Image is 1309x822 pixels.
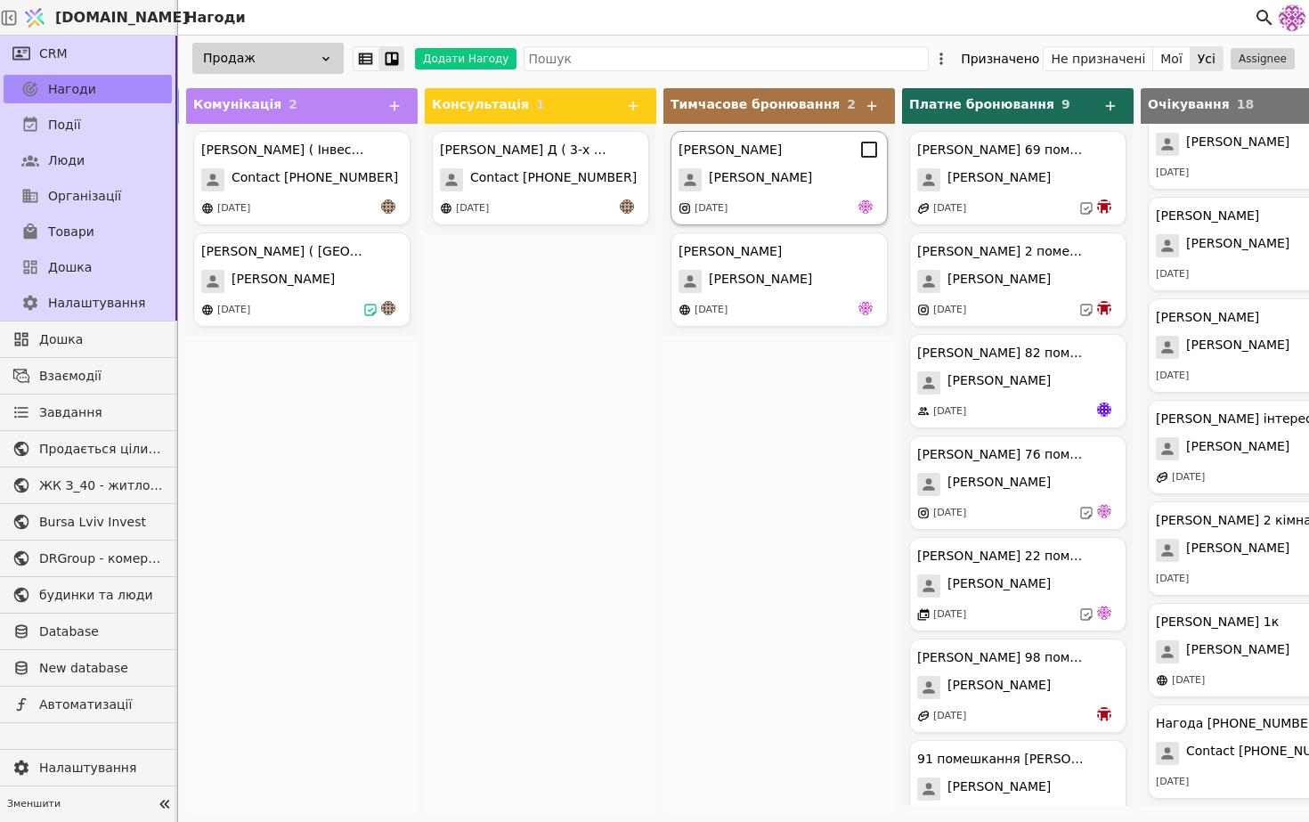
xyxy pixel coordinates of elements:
[947,473,1051,496] span: [PERSON_NAME]
[470,168,637,191] span: Contact [PHONE_NUMBER]
[1186,437,1289,460] span: [PERSON_NAME]
[709,168,812,191] span: [PERSON_NAME]
[947,574,1051,598] span: [PERSON_NAME]
[1186,640,1289,663] span: [PERSON_NAME]
[1097,403,1111,417] img: Яр
[39,696,163,714] span: Автоматизації
[4,182,172,210] a: Організації
[917,344,1086,362] div: [PERSON_NAME] 82 помешкання [PERSON_NAME]
[524,46,929,71] input: Пошук
[39,367,163,386] span: Взаємодії
[1186,133,1289,156] span: [PERSON_NAME]
[961,46,1039,71] div: Призначено
[1237,97,1254,111] span: 18
[679,141,782,159] div: [PERSON_NAME]
[933,506,966,521] div: [DATE]
[4,362,172,390] a: Взаємодії
[48,116,81,134] span: Події
[4,690,172,719] a: Автоматизації
[917,141,1086,159] div: [PERSON_NAME] 69 помешкання [PERSON_NAME]
[192,43,344,74] div: Продаж
[4,654,172,682] a: New database
[933,303,966,318] div: [DATE]
[4,471,172,500] a: ЖК З_40 - житлова та комерційна нерухомість класу Преміум
[381,301,395,315] img: an
[1097,301,1111,315] img: bo
[933,404,966,419] div: [DATE]
[1186,336,1289,359] span: [PERSON_NAME]
[909,435,1126,530] div: [PERSON_NAME] 76 помешкання [PERSON_NAME][PERSON_NAME][DATE]de
[55,7,189,28] span: [DOMAIN_NAME]
[39,440,163,459] span: Продається цілий будинок [PERSON_NAME] нерухомість
[909,131,1126,225] div: [PERSON_NAME] 69 помешкання [PERSON_NAME][PERSON_NAME][DATE]bo
[917,405,930,418] img: people.svg
[4,146,172,175] a: Люди
[39,759,163,777] span: Налаштування
[947,676,1051,699] span: [PERSON_NAME]
[917,648,1086,667] div: [PERSON_NAME] 98 помешкання [PERSON_NAME]
[1156,207,1259,225] div: [PERSON_NAME]
[18,1,178,35] a: [DOMAIN_NAME]
[917,507,930,519] img: instagram.svg
[432,97,529,111] span: Консультація
[1186,234,1289,257] span: [PERSON_NAME]
[201,202,214,215] img: online-store.svg
[4,217,172,246] a: Товари
[1156,369,1189,384] div: [DATE]
[1156,613,1279,631] div: [PERSON_NAME] 1к
[1156,775,1189,790] div: [DATE]
[1279,4,1305,31] img: 137b5da8a4f5046b86490006a8dec47a
[1191,46,1223,71] button: Усі
[415,48,516,69] button: Додати Нагоду
[1156,674,1168,687] img: online-store.svg
[947,168,1051,191] span: [PERSON_NAME]
[917,202,930,215] img: affiliate-program.svg
[917,445,1086,464] div: [PERSON_NAME] 76 помешкання [PERSON_NAME]
[933,607,966,623] div: [DATE]
[909,97,1054,111] span: Платне бронювання
[917,547,1086,566] div: [PERSON_NAME] 22 помешкання курдонери
[201,304,214,316] img: online-store.svg
[858,301,873,315] img: de
[4,544,172,573] a: DRGroup - комерційна нерухоомість
[456,201,489,216] div: [DATE]
[917,304,930,316] img: instagram.svg
[847,97,856,111] span: 2
[440,141,609,159] div: [PERSON_NAME] Д ( 3-х к )
[4,398,172,427] a: Завдання
[39,330,163,349] span: Дошка
[671,232,888,327] div: [PERSON_NAME][PERSON_NAME][DATE]de
[909,639,1126,733] div: [PERSON_NAME] 98 помешкання [PERSON_NAME][PERSON_NAME][DATE]bo
[1153,46,1191,71] button: Мої
[4,435,172,463] a: Продається цілий будинок [PERSON_NAME] нерухомість
[193,131,411,225] div: [PERSON_NAME] ( Інвестиція )Contact [PHONE_NUMBER][DATE]an
[39,513,163,532] span: Bursa Lviv Invest
[917,608,930,621] img: events.svg
[1156,166,1189,181] div: [DATE]
[1097,504,1111,518] img: de
[39,476,163,495] span: ЖК З_40 - житлова та комерційна нерухомість класу Преміум
[217,201,250,216] div: [DATE]
[39,45,68,63] span: CRM
[1172,673,1205,688] div: [DATE]
[4,753,172,782] a: Налаштування
[217,303,250,318] div: [DATE]
[4,253,172,281] a: Дошка
[381,199,395,214] img: an
[201,242,370,261] div: [PERSON_NAME] ( [GEOGRAPHIC_DATA] )
[620,199,634,214] img: an
[48,187,121,206] span: Організації
[21,1,48,35] img: Logo
[193,97,281,111] span: Комунікація
[4,325,172,354] a: Дошка
[232,168,398,191] span: Contact [PHONE_NUMBER]
[39,403,102,422] span: Завдання
[4,581,172,609] a: будинки та люди
[679,304,691,316] img: online-store.svg
[1186,539,1289,562] span: [PERSON_NAME]
[432,131,649,225] div: [PERSON_NAME] Д ( 3-х к )Contact [PHONE_NUMBER][DATE]an
[679,202,691,215] img: instagram.svg
[1231,48,1295,69] button: Assignee
[709,270,812,293] span: [PERSON_NAME]
[1061,97,1070,111] span: 9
